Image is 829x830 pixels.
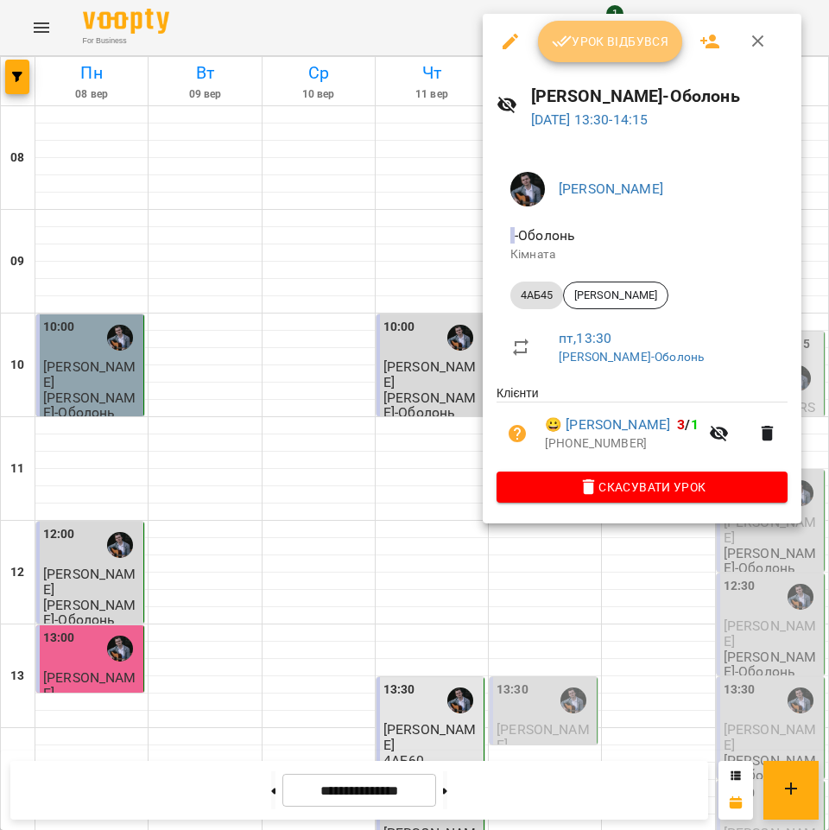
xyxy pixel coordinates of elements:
span: 1 [691,416,699,433]
ul: Клієнти [497,384,788,471]
span: Урок відбувся [552,31,669,52]
div: [PERSON_NAME] [563,282,668,309]
button: Візит ще не сплачено. Додати оплату? [497,413,538,454]
span: - Оболонь [510,227,579,244]
a: 😀 [PERSON_NAME] [545,415,670,435]
span: [PERSON_NAME] [564,288,668,303]
a: [DATE] 13:30-14:15 [531,111,649,128]
p: Кімната [510,246,774,263]
a: [PERSON_NAME]-Оболонь [559,350,704,364]
span: 4АБ45 [510,288,563,303]
b: / [677,416,698,433]
a: [PERSON_NAME] [559,181,663,197]
a: пт , 13:30 [559,330,611,346]
h6: [PERSON_NAME]-Оболонь [531,83,788,110]
button: Урок відбувся [538,21,683,62]
p: [PHONE_NUMBER] [545,435,699,453]
img: d409717b2cc07cfe90b90e756120502c.jpg [510,172,545,206]
button: Скасувати Урок [497,472,788,503]
span: 3 [677,416,685,433]
span: Скасувати Урок [510,477,774,497]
